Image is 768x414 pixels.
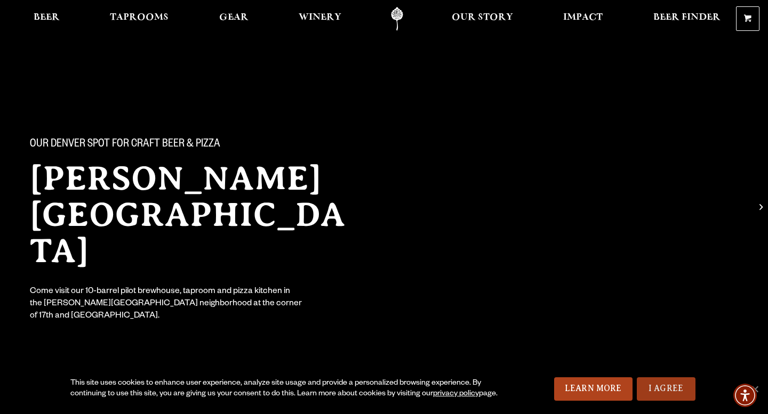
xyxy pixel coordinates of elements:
span: Beer [34,13,60,22]
a: privacy policy [433,390,479,399]
span: Our Story [452,13,513,22]
span: Taprooms [110,13,169,22]
a: Winery [292,7,348,31]
a: Gear [212,7,255,31]
span: Gear [219,13,249,22]
a: Beer Finder [646,7,727,31]
a: Beer [27,7,67,31]
a: Our Story [445,7,520,31]
a: Taprooms [103,7,175,31]
a: I Agree [637,377,695,401]
div: This site uses cookies to enhance user experience, analyze site usage and provide a personalized ... [70,378,499,400]
div: Come visit our 10-barrel pilot brewhouse, taproom and pizza kitchen in the [PERSON_NAME][GEOGRAPH... [30,286,303,323]
div: Accessibility Menu [733,384,757,407]
a: Learn More [554,377,633,401]
span: Beer Finder [653,13,721,22]
h2: [PERSON_NAME][GEOGRAPHIC_DATA] [30,160,363,269]
a: Impact [556,7,610,31]
a: Odell Home [377,7,417,31]
span: Winery [299,13,341,22]
span: Impact [563,13,603,22]
span: Our Denver spot for craft beer & pizza [30,138,220,152]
